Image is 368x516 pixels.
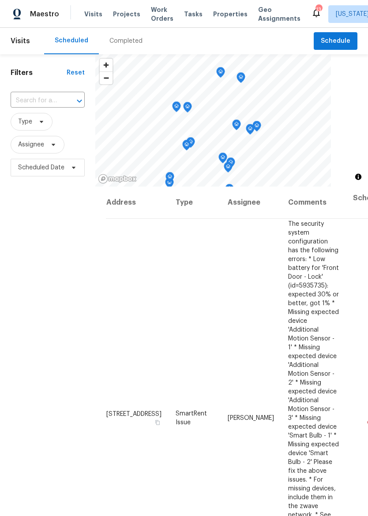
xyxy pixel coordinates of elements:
div: Map marker [225,184,234,198]
button: Open [73,95,86,107]
h1: Filters [11,68,67,77]
div: Map marker [183,102,192,116]
div: Map marker [165,178,174,191]
div: Map marker [172,101,181,115]
button: Schedule [314,32,357,50]
div: Completed [109,37,143,45]
span: Geo Assignments [258,5,300,23]
div: Map marker [186,137,195,151]
span: Assignee [18,140,44,149]
span: Maestro [30,10,59,19]
th: Type [169,187,221,219]
span: [STREET_ADDRESS] [106,411,161,417]
span: Schedule [321,36,350,47]
div: Map marker [224,162,233,176]
span: Type [18,117,32,126]
canvas: Map [95,54,331,187]
div: Map marker [232,120,241,133]
span: Work Orders [151,5,173,23]
div: Map marker [237,72,245,86]
span: Toggle attribution [356,172,361,182]
span: [PERSON_NAME] [228,415,274,421]
div: Map marker [218,153,227,166]
span: SmartRent Issue [176,410,207,425]
div: Map marker [165,172,174,186]
div: Scheduled [55,36,88,45]
button: Zoom in [100,59,113,71]
th: Assignee [221,187,281,219]
div: Map marker [182,140,191,153]
span: Properties [213,10,248,19]
a: Mapbox homepage [98,174,137,184]
span: Tasks [184,11,203,17]
span: Scheduled Date [18,163,64,172]
span: Projects [113,10,140,19]
div: Reset [67,68,85,77]
input: Search for an address... [11,94,60,108]
div: Map marker [226,157,235,171]
th: Comments [281,187,346,219]
span: Visits [84,10,102,19]
th: Address [106,187,169,219]
button: Zoom out [100,71,113,84]
div: Map marker [246,124,255,138]
button: Toggle attribution [353,172,364,182]
span: Visits [11,31,30,51]
div: Map marker [216,67,225,81]
button: Copy Address [154,418,161,426]
div: 13 [315,5,322,14]
div: Map marker [252,121,261,135]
